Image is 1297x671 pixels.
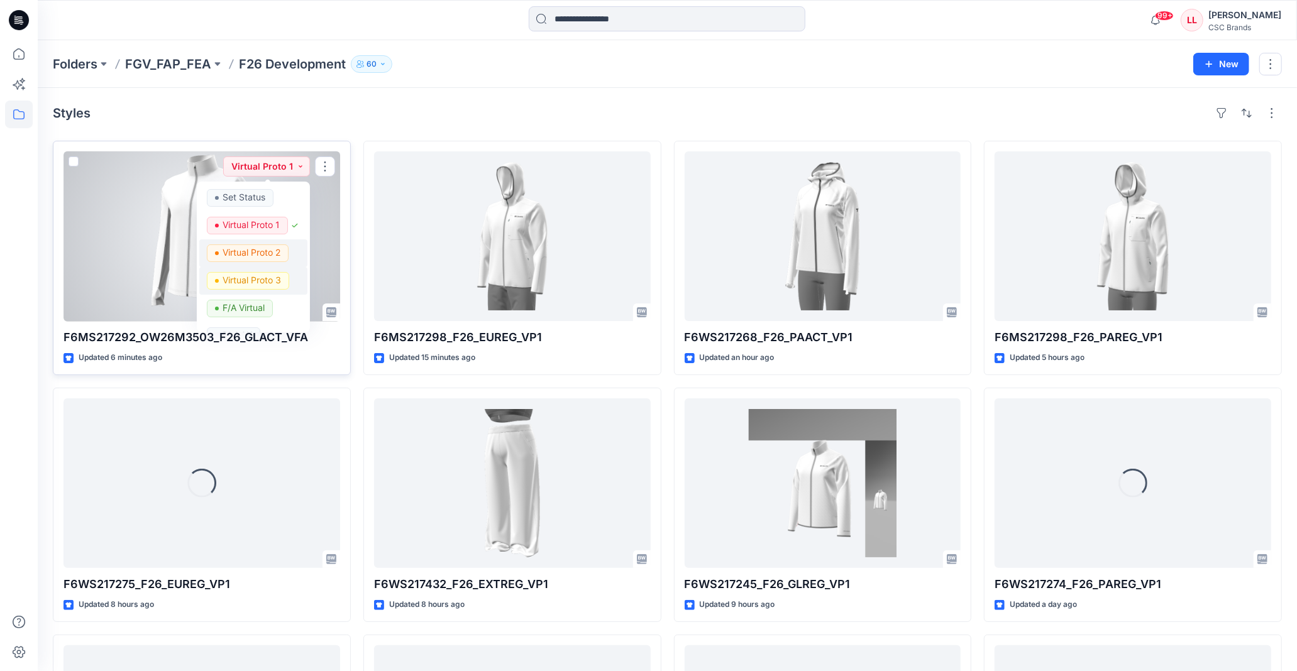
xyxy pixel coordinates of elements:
[1208,23,1281,32] div: CSC Brands
[374,398,651,568] a: F6WS217432_F26_EXTREG_VP1
[685,576,961,593] p: F6WS217245_F26_GLREG_VP1
[53,55,97,73] a: Folders
[53,106,91,121] h4: Styles
[374,329,651,346] p: F6MS217298_F26_EUREG_VP1
[700,598,775,611] p: Updated 9 hours ago
[1010,598,1077,611] p: Updated a day ago
[389,598,465,611] p: Updated 8 hours ago
[1010,351,1085,364] p: Updated 5 hours ago
[1193,53,1249,75] button: New
[1181,9,1203,31] div: LL
[63,576,340,593] p: F6WS217275_F26_EUREG_VP1
[995,151,1271,321] a: F6MS217298_F26_PAREG_VP1
[79,598,154,611] p: Updated 8 hours ago
[223,327,252,344] p: BLOCK
[367,57,377,71] p: 60
[685,329,961,346] p: F6WS217268_F26_PAACT_VP1
[63,329,340,346] p: F6MS217292_OW26M3503_F26_GLACT_VFA
[685,398,961,568] a: F6WS217245_F26_GLREG_VP1
[351,55,392,73] button: 60
[374,151,651,321] a: F6MS217298_F26_EUREG_VP1
[685,151,961,321] a: F6WS217268_F26_PAACT_VP1
[995,576,1271,593] p: F6WS217274_F26_PAREG_VP1
[223,244,280,261] p: Virtual Proto 2
[239,55,346,73] p: F26 Development
[79,351,162,364] p: Updated 6 minutes ago
[995,329,1271,346] p: F6MS217298_F26_PAREG_VP1
[63,151,340,321] a: F6MS217292_OW26M3503_F26_GLACT_VFA
[1208,8,1281,23] div: [PERSON_NAME]
[700,351,775,364] p: Updated an hour ago
[389,351,475,364] p: Updated 15 minutes ago
[223,272,281,288] p: Virtual Proto 3
[223,189,265,205] p: Set Status
[125,55,211,73] a: FGV_FAP_FEA
[1155,11,1174,21] span: 99+
[223,217,280,233] p: Virtual Proto 1
[223,300,265,316] p: F/A Virtual
[374,576,651,593] p: F6WS217432_F26_EXTREG_VP1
